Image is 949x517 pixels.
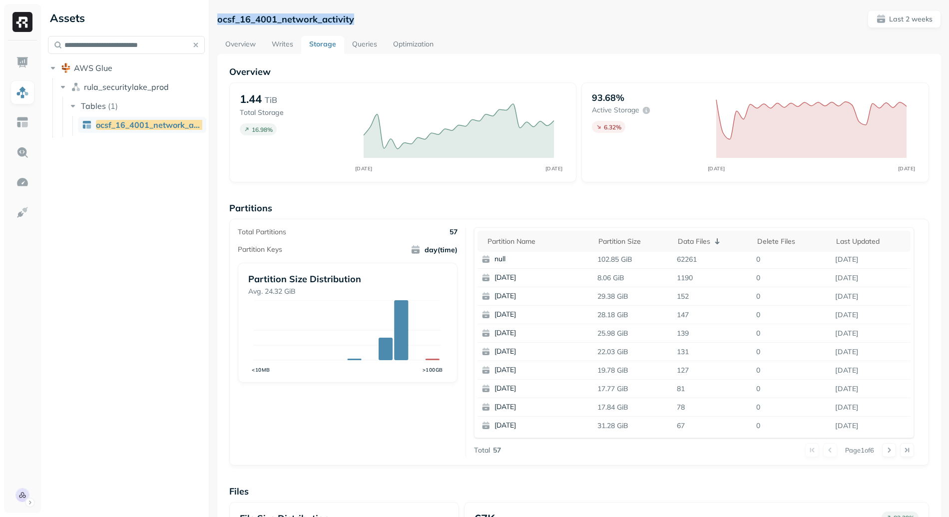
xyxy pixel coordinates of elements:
[593,380,673,398] p: 17.77 GiB
[673,417,752,435] p: 67
[108,101,118,111] p: ( 1 )
[16,86,29,99] img: Assets
[831,251,911,268] p: Oct 13, 2025
[757,235,827,247] div: Delete Files
[48,60,205,76] button: AWS Glue
[593,343,673,361] p: 22.03 GiB
[593,362,673,379] p: 19.78 GiB
[15,488,29,502] img: Rula
[16,206,29,219] img: Integrations
[752,306,832,324] p: 0
[385,36,442,54] a: Optimization
[248,273,447,285] p: Partition Size Distribution
[477,250,595,268] button: null
[673,269,752,287] p: 1190
[673,325,752,342] p: 139
[673,343,752,361] p: 131
[752,269,832,287] p: 0
[673,399,752,416] p: 78
[593,399,673,416] p: 17.84 GiB
[831,325,911,342] p: Sep 29, 2025
[494,365,591,375] p: [DATE]
[593,269,673,287] p: 8.06 GiB
[494,384,591,394] p: [DATE]
[16,116,29,129] img: Asset Explorer
[229,66,929,77] p: Overview
[598,235,668,247] div: Partition size
[494,291,591,301] p: [DATE]
[422,367,443,373] tspan: >100GB
[487,235,589,247] div: Partition name
[593,325,673,342] p: 25.98 GiB
[477,287,595,305] button: [DATE]
[264,36,301,54] a: Writes
[752,380,832,398] p: 0
[494,310,591,320] p: [DATE]
[678,235,747,247] div: Data Files
[16,176,29,189] img: Optimization
[708,165,725,172] tspan: [DATE]
[81,101,106,111] span: Tables
[68,98,206,114] button: Tables(1)
[477,324,595,342] button: [DATE]
[593,288,673,305] p: 29.38 GiB
[752,325,832,342] p: 0
[493,446,501,455] p: 57
[593,251,673,268] p: 102.85 GiB
[494,347,591,357] p: [DATE]
[238,227,286,237] p: Total Partitions
[831,288,911,305] p: Sep 25, 2025
[593,306,673,324] p: 28.18 GiB
[229,202,929,214] p: Partitions
[673,306,752,324] p: 147
[673,251,752,268] p: 62261
[84,82,169,92] span: rula_securitylake_prod
[450,227,458,237] p: 57
[752,343,832,361] p: 0
[477,269,595,287] button: [DATE]
[592,105,639,115] p: Active storage
[265,94,277,106] p: TiB
[494,273,591,283] p: [DATE]
[752,362,832,379] p: 0
[494,402,591,412] p: [DATE]
[58,79,205,95] button: rula_securitylake_prod
[248,287,447,296] p: Avg. 24.32 GiB
[494,328,591,338] p: [DATE]
[477,306,595,324] button: [DATE]
[252,126,273,133] p: 16.98 %
[673,362,752,379] p: 127
[240,108,354,117] p: Total Storage
[545,165,563,172] tspan: [DATE]
[494,421,591,431] p: [DATE]
[16,56,29,69] img: Dashboard
[96,120,217,130] span: ocsf_16_4001_network_activity
[229,486,929,497] p: Files
[252,367,270,373] tspan: <10MB
[477,398,595,416] button: [DATE]
[74,63,112,73] span: AWS Glue
[217,36,264,54] a: Overview
[48,10,205,26] div: Assets
[831,362,911,379] p: Sep 29, 2025
[592,92,624,103] p: 93.68%
[355,165,373,172] tspan: [DATE]
[831,343,911,361] p: Sep 29, 2025
[845,446,874,455] p: Page 1 of 6
[831,269,911,287] p: Oct 13, 2025
[344,36,385,54] a: Queries
[831,417,911,435] p: Oct 8, 2025
[889,14,933,24] p: Last 2 weeks
[494,254,591,264] p: null
[16,146,29,159] img: Query Explorer
[240,92,262,106] p: 1.44
[752,251,832,268] p: 0
[61,63,71,73] img: root
[78,117,206,133] a: ocsf_16_4001_network_activity
[411,245,458,255] span: day(time)
[604,123,621,131] p: 6.32 %
[752,399,832,416] p: 0
[12,12,32,32] img: Ryft
[474,446,490,455] p: Total
[593,417,673,435] p: 31.28 GiB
